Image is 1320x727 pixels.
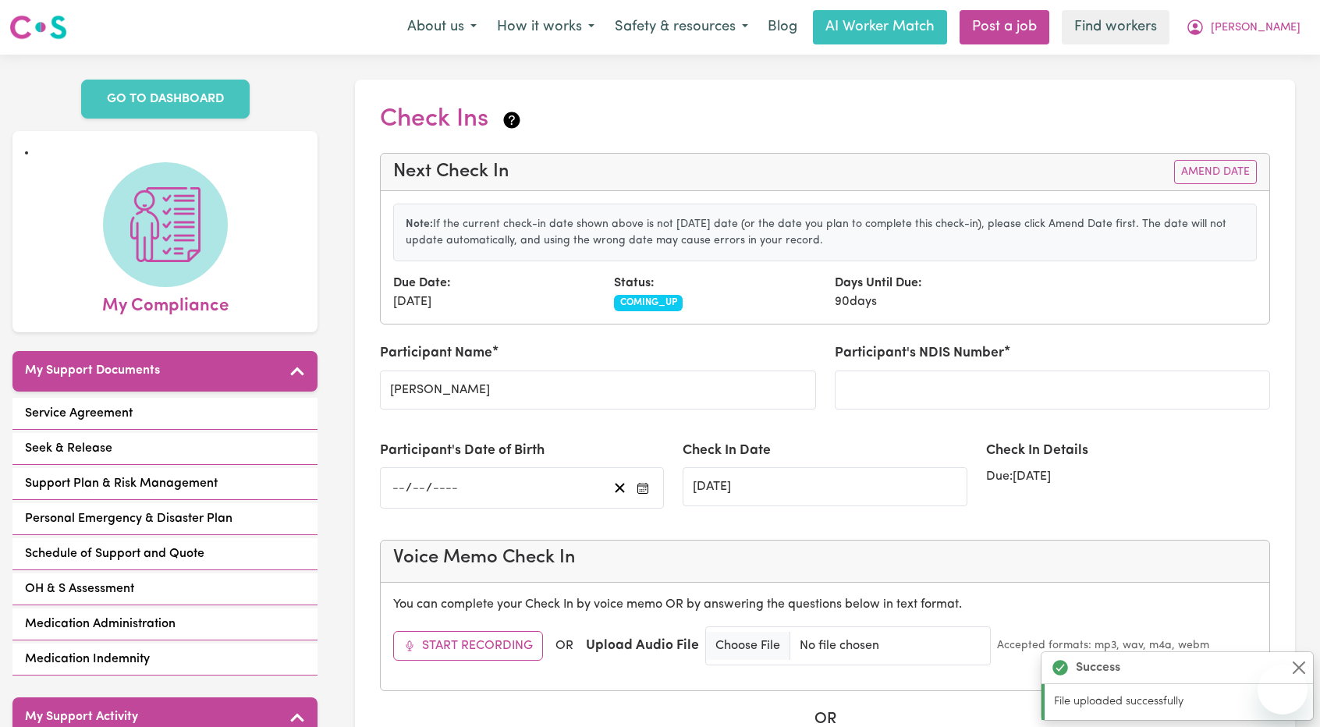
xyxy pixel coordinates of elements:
span: Support Plan & Risk Management [25,474,218,493]
label: Check In Details [986,441,1088,461]
iframe: Button to launch messaging window [1258,665,1308,715]
a: Post a job [960,10,1049,44]
p: If the current check-in date shown above is not [DATE] date (or the date you plan to complete thi... [406,216,1244,249]
label: Check In Date [683,441,771,461]
input: -- [392,477,406,498]
img: Careseekers logo [9,13,67,41]
button: Close [1290,658,1308,677]
div: [DATE] [384,274,605,311]
a: Medication Administration [12,608,318,640]
a: GO TO DASHBOARD [81,80,250,119]
strong: Due Date: [393,277,451,289]
p: File uploaded successfully [1054,693,1304,711]
button: About us [397,11,487,44]
label: Participant's Date of Birth [380,441,545,461]
label: Participant's NDIS Number [835,343,1004,363]
a: My Compliance [25,162,305,320]
a: Support Plan & Risk Management [12,468,318,500]
label: Upload Audio File [586,636,699,656]
strong: Status: [614,277,655,289]
strong: Note: [406,218,433,230]
span: OR [555,637,573,655]
small: Accepted formats: mp3, wav, m4a, webm [997,637,1209,654]
a: Schedule of Support and Quote [12,538,318,570]
h5: My Support Activity [25,710,138,725]
p: You can complete your Check In by voice memo OR by answering the questions below in text format. [393,595,1257,614]
h2: Check Ins [380,105,523,134]
span: Seek & Release [25,439,112,458]
button: Safety & resources [605,11,758,44]
a: Service Agreement [12,398,318,430]
a: Medication Indemnity [12,644,318,676]
a: Personal Emergency & Disaster Plan [12,503,318,535]
button: Amend Date [1174,160,1257,184]
h5: My Support Documents [25,363,160,378]
span: / [406,481,412,495]
span: Medication Indemnity [25,650,150,668]
span: [PERSON_NAME] [1211,20,1300,37]
a: Seek & Release [12,433,318,465]
h4: Next Check In [393,161,509,183]
strong: Success [1076,658,1120,677]
a: Find workers [1062,10,1169,44]
a: Blog [758,10,807,44]
label: Participant Name [380,343,492,363]
span: My Compliance [102,287,229,320]
span: / [426,481,432,495]
button: How it works [487,11,605,44]
input: ---- [432,477,459,498]
button: My Support Documents [12,351,318,392]
a: OH & S Assessment [12,573,318,605]
span: Schedule of Support and Quote [25,544,204,563]
h4: Voice Memo Check In [393,547,1257,569]
span: Personal Emergency & Disaster Plan [25,509,232,528]
span: COMING_UP [614,295,683,310]
button: Start Recording [393,631,543,661]
span: Service Agreement [25,404,133,423]
div: 90 days [825,274,1046,311]
div: Due: [DATE] [986,467,1270,486]
strong: Days Until Due: [835,277,922,289]
a: AI Worker Match [813,10,947,44]
input: -- [412,477,426,498]
span: OH & S Assessment [25,580,134,598]
span: Medication Administration [25,615,176,633]
a: Careseekers logo [9,9,67,45]
button: My Account [1176,11,1311,44]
